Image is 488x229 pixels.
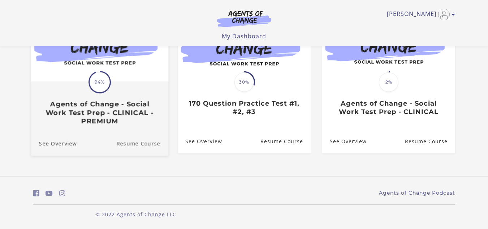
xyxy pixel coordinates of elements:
h3: Agents of Change - Social Work Test Prep - CLINICAL [330,99,447,116]
a: 170 Question Practice Test #1, #2, #3: See Overview [178,130,222,153]
a: Agents of Change - Social Work Test Prep - CLINICAL: Resume Course [405,130,455,153]
h3: Agents of Change - Social Work Test Prep - CLINICAL - PREMIUM [39,100,160,125]
a: 170 Question Practice Test #1, #2, #3: Resume Course [260,130,310,153]
a: Agents of Change - Social Work Test Prep - CLINICAL: See Overview [322,130,367,153]
span: 2% [379,72,398,92]
p: © 2022 Agents of Change LLC [33,211,238,218]
img: Agents of Change Logo [210,10,279,27]
a: Agents of Change Podcast [379,189,455,197]
h3: 170 Question Practice Test #1, #2, #3 [185,99,303,116]
a: Toggle menu [387,9,452,20]
i: https://www.youtube.com/c/AgentsofChangeTestPrepbyMeaganMitchell (Open in a new window) [46,190,53,197]
i: https://www.facebook.com/groups/aswbtestprep (Open in a new window) [33,190,39,197]
a: https://www.instagram.com/agentsofchangeprep/ (Open in a new window) [59,188,65,199]
a: Agents of Change - Social Work Test Prep - CLINICAL - PREMIUM: Resume Course [116,131,168,155]
a: https://www.facebook.com/groups/aswbtestprep (Open in a new window) [33,188,39,199]
i: https://www.instagram.com/agentsofchangeprep/ (Open in a new window) [59,190,65,197]
a: My Dashboard [222,32,266,40]
span: 30% [234,72,254,92]
a: https://www.youtube.com/c/AgentsofChangeTestPrepbyMeaganMitchell (Open in a new window) [46,188,53,199]
a: Agents of Change - Social Work Test Prep - CLINICAL - PREMIUM: See Overview [31,131,77,155]
span: 94% [90,72,110,92]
